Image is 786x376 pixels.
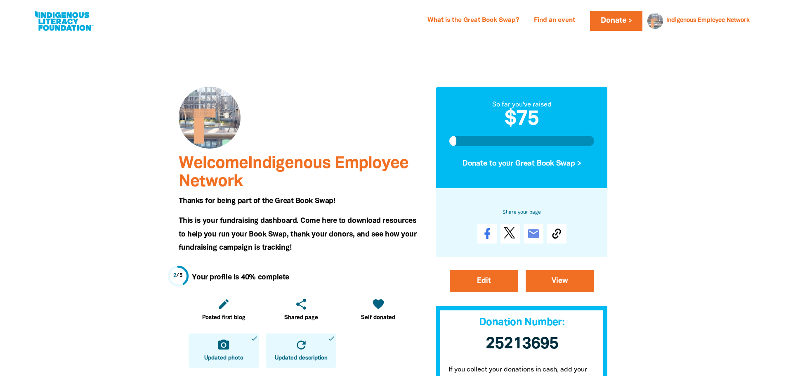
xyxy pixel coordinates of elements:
i: edit [217,298,230,311]
a: Donate [590,11,642,31]
i: share [295,298,308,311]
span: Shared page [284,314,318,322]
a: Edit [450,270,518,292]
a: camera_altUpdated photodone [189,333,259,368]
h2: $75 [449,110,595,130]
span: 25213695 [486,336,558,352]
a: editPosted first blog [189,293,259,327]
i: done [250,335,258,342]
strong: Your profile is 40% complete [192,274,289,281]
span: Thanks for being part of the Great Book Swap! [179,198,335,204]
a: View [526,270,594,292]
span: Welcome Indigenous Employee Network [179,156,408,189]
a: Share [477,224,497,244]
div: / 5 [173,272,183,280]
span: Self donated [361,314,395,322]
span: This is your fundraising dashboard. Come here to download resources to help you run your Book Swa... [179,218,417,251]
button: Donate to your Great Book Swap > [449,153,595,175]
span: Donation Number: [479,318,564,327]
a: email [524,224,543,244]
a: shareShared page [266,293,336,327]
i: refresh [295,338,308,352]
div: So far you've raised [449,100,595,110]
i: camera_alt [217,338,230,352]
span: 2 [173,273,177,278]
a: favoriteSelf donated [343,293,413,327]
span: Updated description [275,354,328,362]
h6: Share your page [449,208,595,217]
button: Copy Link [547,224,566,244]
a: What is the Great Book Swap? [423,14,524,27]
i: email [527,227,540,240]
a: Post [500,224,520,244]
a: Find an event [529,14,580,27]
span: Updated photo [204,354,243,362]
a: refreshUpdated descriptiondone [266,333,336,368]
i: favorite [372,298,385,311]
i: done [328,335,335,342]
span: Posted first blog [202,314,245,322]
a: Indigenous Employee Network [666,18,750,24]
